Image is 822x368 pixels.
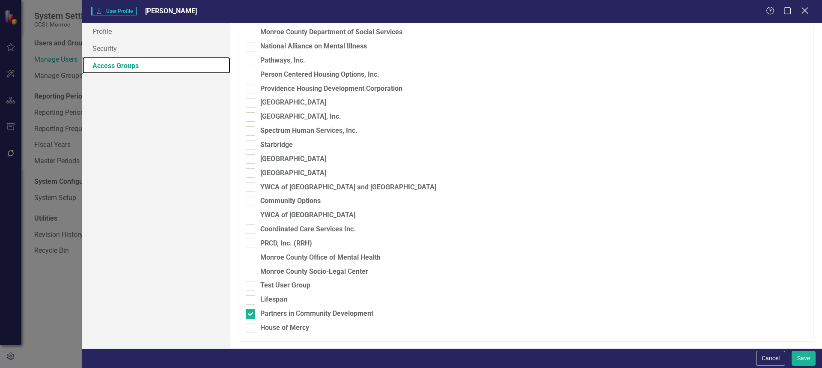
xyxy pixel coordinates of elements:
[260,224,356,234] div: Coordinated Care Services Inc.
[260,42,367,51] div: National Alliance on Mental Illness
[82,57,230,74] a: Access Groups
[792,351,816,366] button: Save
[91,7,137,15] span: User Profile
[260,196,321,206] div: Community Options
[145,7,197,15] span: [PERSON_NAME]
[260,126,357,136] div: Spectrum Human Services, Inc.
[260,27,402,37] div: Monroe County Department of Social Services
[82,40,230,57] a: Security
[260,56,305,66] div: Pathways, Inc.
[260,183,436,192] div: YWCA of [GEOGRAPHIC_DATA] and [GEOGRAPHIC_DATA]
[260,253,381,263] div: Monroe County Office of Mental Health
[260,323,309,333] div: House of Mercy
[260,239,312,248] div: PRCD, Inc. (RRH)
[260,140,293,150] div: Starbridge
[260,154,326,164] div: [GEOGRAPHIC_DATA]
[82,23,230,40] a: Profile
[260,267,368,277] div: Monroe County Socio-Legal Center
[260,295,287,305] div: Lifespan
[260,70,379,80] div: Person Centered Housing Options, Inc.
[260,309,373,319] div: Partners in Community Development
[260,281,310,290] div: Test User Group
[260,168,326,178] div: [GEOGRAPHIC_DATA]
[260,84,402,94] div: Providence Housing Development Corporation
[260,98,326,108] div: [GEOGRAPHIC_DATA]
[756,351,785,366] button: Cancel
[260,210,355,220] div: YWCA of [GEOGRAPHIC_DATA]
[260,112,341,122] div: [GEOGRAPHIC_DATA], Inc.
